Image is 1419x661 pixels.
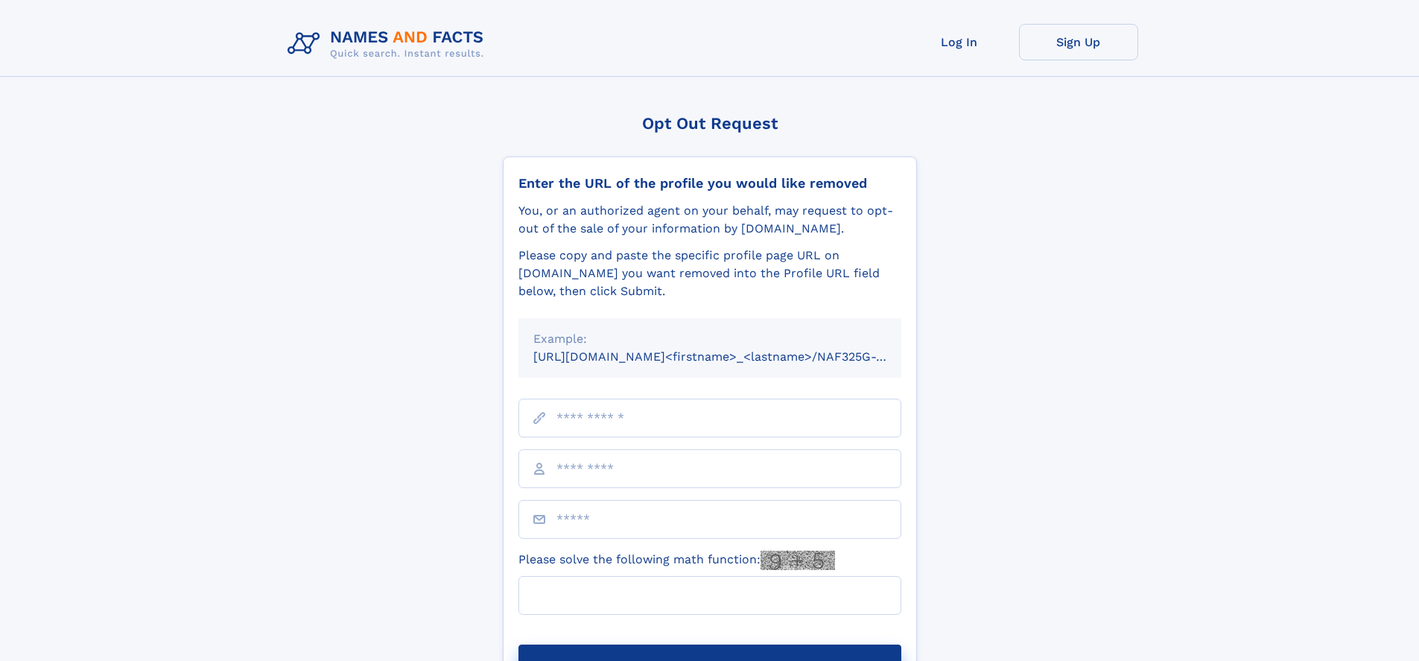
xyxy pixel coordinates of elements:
[1019,24,1138,60] a: Sign Up
[518,247,901,300] div: Please copy and paste the specific profile page URL on [DOMAIN_NAME] you want removed into the Pr...
[282,24,496,64] img: Logo Names and Facts
[503,114,917,133] div: Opt Out Request
[518,175,901,192] div: Enter the URL of the profile you would like removed
[533,350,930,364] small: [URL][DOMAIN_NAME]<firstname>_<lastname>/NAF325G-xxxxxxxx
[900,24,1019,60] a: Log In
[518,202,901,238] div: You, or an authorized agent on your behalf, may request to opt-out of the sale of your informatio...
[518,551,835,570] label: Please solve the following math function:
[533,330,886,348] div: Example:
